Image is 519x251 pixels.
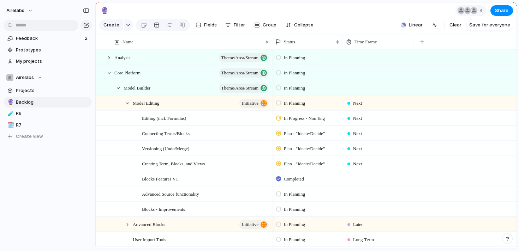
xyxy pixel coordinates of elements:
[490,5,513,16] button: Share
[242,98,258,108] span: initiative
[101,6,108,15] div: 🔮
[284,160,325,167] span: Plan - "Ideate/Decide"
[7,121,12,129] div: 🗓️
[142,190,199,198] span: Advanced Source functionality
[284,115,325,122] span: In Progress - Non Eng
[353,221,363,228] span: Later
[283,19,316,31] button: Collapse
[6,110,13,117] button: 🧪
[284,54,305,61] span: In Planning
[16,99,89,106] span: Backlog
[4,45,92,55] a: Prototypes
[103,22,119,29] span: Create
[495,7,508,14] span: Share
[284,69,305,76] span: In Planning
[219,84,269,93] button: Theme/Area/Stream
[294,22,314,29] span: Collapse
[469,22,510,29] span: Save for everyone
[7,98,12,106] div: 🔮
[142,175,178,183] span: Blocks Features V1
[193,19,220,31] button: Fields
[447,19,464,31] button: Clear
[353,236,374,243] span: Long-Term
[142,205,185,213] span: Blocks - Improvements
[284,38,295,45] span: Status
[124,84,150,92] span: Model Builder
[284,206,305,213] span: In Planning
[6,7,24,14] span: airelabs
[353,115,362,122] span: Next
[3,5,37,16] button: airelabs
[204,22,217,29] span: Fields
[409,22,423,29] span: Linear
[284,236,305,243] span: In Planning
[123,38,133,45] span: Name
[353,130,362,137] span: Next
[284,100,305,107] span: In Planning
[221,53,258,63] span: Theme/Area/Stream
[6,122,13,129] button: 🗓️
[16,133,43,140] span: Create view
[142,114,186,122] span: Editing (incl. Formulas)
[99,5,110,16] button: 🔮
[114,53,131,61] span: Analysis
[99,19,123,31] button: Create
[16,58,89,65] span: My projects
[284,191,305,198] span: In Planning
[479,7,485,14] span: 4
[219,53,269,62] button: Theme/Area/Stream
[16,35,83,42] span: Feedback
[242,220,258,229] span: initiative
[354,38,377,45] span: Time Frame
[353,145,362,152] span: Next
[263,22,276,29] span: Group
[6,99,13,106] button: 🔮
[466,19,513,31] button: Save for everyone
[284,176,304,183] span: Completed
[16,87,89,94] span: Projects
[133,220,165,228] span: Advanced Blocks
[251,19,280,31] button: Group
[16,110,89,117] span: R6
[133,235,166,243] span: User Import Tools
[142,159,205,167] span: Creating Term, Blocks, and Views
[221,83,258,93] span: Theme/Area/Stream
[7,110,12,118] div: 🧪
[4,97,92,108] a: 🔮Backlog
[16,122,89,129] span: R7
[4,131,92,142] button: Create view
[142,129,190,137] span: Connecting Terms/Blocks
[284,221,305,228] span: In Planning
[4,85,92,96] a: Projects
[4,56,92,67] a: My projects
[4,108,92,119] a: 🧪R6
[284,130,325,137] span: Plan - "Ideate/Decide"
[398,20,425,30] button: Linear
[222,19,248,31] button: Filter
[234,22,245,29] span: Filter
[4,120,92,130] a: 🗓️R7
[353,100,362,107] span: Next
[142,144,189,152] span: Versioning (Undo/Merge)
[16,74,34,81] span: Airelabs
[239,220,269,229] button: initiative
[219,68,269,78] button: Theme/Area/Stream
[16,47,89,54] span: Prototypes
[353,160,362,167] span: Next
[133,99,159,107] span: Model Editing
[85,35,89,42] span: 2
[284,85,305,92] span: In Planning
[221,68,258,78] span: Theme/Area/Stream
[284,145,325,152] span: Plan - "Ideate/Decide"
[4,72,92,83] button: Airelabs
[4,33,92,44] a: Feedback2
[449,22,461,29] span: Clear
[239,99,269,108] button: initiative
[114,68,141,76] span: Core Platform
